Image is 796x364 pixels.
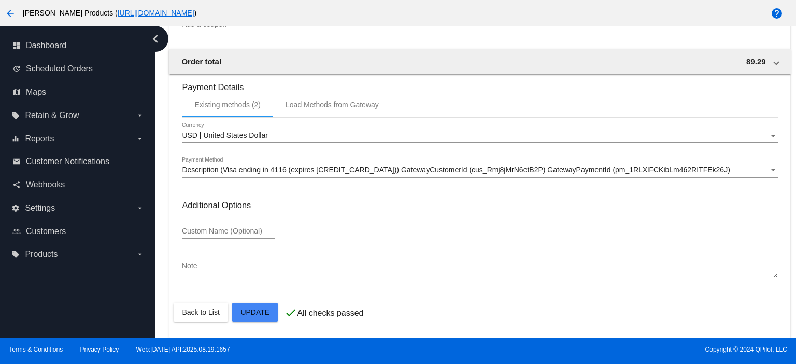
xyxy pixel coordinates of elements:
span: Maps [26,88,46,97]
a: people_outline Customers [12,223,144,240]
span: USD | United States Dollar [182,131,267,139]
mat-select: Payment Method [182,166,777,174]
span: [PERSON_NAME] Products ( ) [23,9,196,17]
i: chevron_left [147,31,164,47]
span: Order total [181,57,221,66]
i: local_offer [11,250,20,258]
a: share Webhooks [12,177,144,193]
span: Dashboard [26,41,66,50]
i: dashboard [12,41,21,50]
i: arrow_drop_down [136,204,144,212]
span: Update [240,308,269,316]
i: map [12,88,21,96]
span: Reports [25,134,54,143]
i: arrow_drop_down [136,135,144,143]
a: update Scheduled Orders [12,61,144,77]
mat-select: Currency [182,132,777,140]
span: Retain & Grow [25,111,79,120]
a: Terms & Conditions [9,346,63,353]
button: Update [232,303,278,322]
input: Custom Name (Optional) [182,227,275,236]
span: Scheduled Orders [26,64,93,74]
span: Copyright © 2024 QPilot, LLC [407,346,787,353]
span: Products [25,250,58,259]
span: Customer Notifications [26,157,109,166]
i: update [12,65,21,73]
mat-icon: arrow_back [4,7,17,20]
i: arrow_drop_down [136,250,144,258]
h3: Payment Details [182,75,777,92]
a: email Customer Notifications [12,153,144,170]
i: local_offer [11,111,20,120]
div: Existing methods (2) [194,100,261,109]
i: settings [11,204,20,212]
i: arrow_drop_down [136,111,144,120]
i: email [12,157,21,166]
mat-icon: help [771,7,783,20]
div: Load Methods from Gateway [286,100,379,109]
i: share [12,181,21,189]
p: All checks passed [297,309,363,318]
mat-icon: check [285,307,297,319]
span: Description (Visa ending in 4116 (expires [CREDIT_CARD_DATA])) GatewayCustomerId (cus_Rmj8jMrN6et... [182,166,730,174]
span: Back to List [182,308,219,316]
span: 89.29 [746,57,766,66]
a: [URL][DOMAIN_NAME] [118,9,194,17]
mat-expansion-panel-header: Order total 89.29 [169,49,790,74]
i: people_outline [12,227,21,236]
a: Web:[DATE] API:2025.08.19.1657 [136,346,230,353]
h3: Additional Options [182,200,777,210]
a: Privacy Policy [80,346,119,353]
a: map Maps [12,84,144,100]
i: equalizer [11,135,20,143]
button: Back to List [174,303,228,322]
span: Customers [26,227,66,236]
span: Settings [25,203,55,213]
span: Webhooks [26,180,65,190]
a: dashboard Dashboard [12,37,144,54]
